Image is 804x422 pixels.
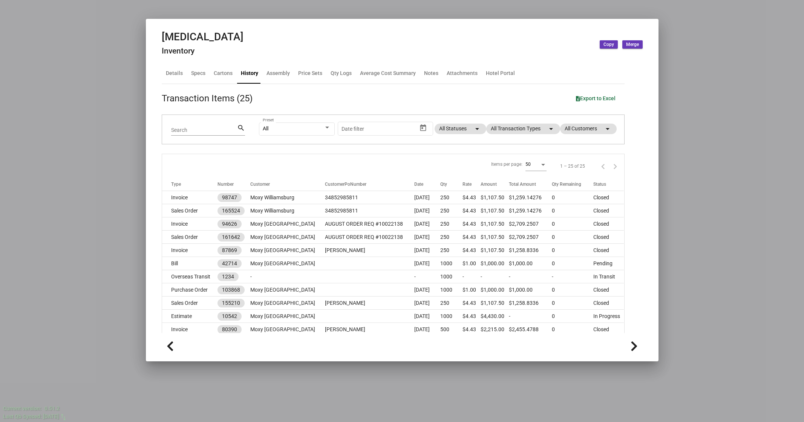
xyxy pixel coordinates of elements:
[250,191,325,204] td: Moxy Williamsburg
[481,283,509,297] td: $1,000.00
[593,181,606,188] div: Status
[593,310,624,323] td: In Progress
[162,244,217,257] td: Invoice
[509,297,551,310] td: $1,258.8336
[462,231,481,244] td: $4.43
[447,69,478,77] div: Attachments
[481,181,509,188] div: Amount
[509,257,551,270] td: $1,000.00
[162,204,217,217] td: Sales Order
[266,69,290,77] div: Assembly
[217,193,242,202] mat-chip: 98747
[414,244,440,257] td: [DATE]
[424,69,438,77] div: Notes
[440,323,462,336] td: 500
[481,217,509,231] td: $1,107.50
[162,231,217,244] td: Sales Order
[593,181,624,188] div: Status
[491,161,522,168] div: Items per page:
[214,69,233,77] div: Cartons
[217,206,245,215] mat-chip: 165524
[570,92,622,105] button: Export to Excel
[162,310,217,323] td: Estimate
[3,405,41,413] div: Current version:
[171,181,181,188] div: Type
[481,297,509,310] td: $1,107.50
[414,181,423,188] div: Date
[217,220,242,228] mat-chip: 94626
[250,217,325,231] td: Moxy [GEOGRAPHIC_DATA]
[593,191,624,204] td: Closed
[217,312,242,321] mat-chip: 10542
[552,283,593,297] td: 0
[162,31,243,43] h2: [MEDICAL_DATA]
[331,69,352,77] div: Qty Logs
[486,124,560,134] mat-chip: All Transaction Types
[462,181,472,188] div: Rate
[462,297,481,310] td: $4.43
[325,181,415,188] div: CustomerPoNumber
[325,217,415,231] td: AUGUST ORDER REQ #10022138
[462,217,481,231] td: $4.43
[552,297,593,310] td: 0
[600,40,618,49] button: Copy
[250,283,325,297] td: Moxy [GEOGRAPHIC_DATA]
[525,161,547,167] mat-select: Items per page:
[509,204,551,217] td: $1,259.14276
[217,272,239,281] mat-chip: 1234
[593,283,624,297] td: Closed
[250,244,325,257] td: Moxy [GEOGRAPHIC_DATA]
[462,191,481,204] td: $4.43
[552,181,593,188] div: Qty Remaining
[560,163,585,170] div: 1 – 25 of 25
[547,124,556,133] mat-icon: arrow_drop_down
[162,217,217,231] td: Invoice
[325,297,415,310] td: [PERSON_NAME]
[414,181,440,188] div: Date
[509,181,536,188] div: Total Amount
[440,204,462,217] td: 250
[250,310,325,323] td: Moxy [GEOGRAPHIC_DATA]
[298,69,322,77] div: Price Sets
[414,191,440,204] td: [DATE]
[481,181,497,188] div: Amount
[593,270,624,283] td: In Transit
[417,122,429,134] button: Open calendar
[593,217,624,231] td: Closed
[162,323,217,336] td: Invoice
[162,297,217,310] td: Sales Order
[250,323,325,336] td: Moxy [GEOGRAPHIC_DATA]
[325,231,415,244] td: AUGUST ORDER REQ #10022138
[593,204,624,217] td: Closed
[462,323,481,336] td: $4.43
[325,204,415,217] td: 34852985811
[481,310,509,323] td: $4,430.00
[552,270,593,283] td: -
[171,181,217,188] div: Type
[473,124,482,133] mat-icon: arrow_drop_down
[552,217,593,231] td: 0
[217,181,234,188] div: Number
[552,257,593,270] td: 0
[162,257,217,270] td: Bill
[217,299,245,307] mat-chip: 155210
[462,283,481,297] td: $1.00
[162,270,217,283] td: Overseas Transit
[509,217,551,231] td: $2,709.2507
[250,270,325,283] td: -
[462,257,481,270] td: $1.00
[462,204,481,217] td: $4.43
[250,297,325,310] td: Moxy [GEOGRAPHIC_DATA]
[237,124,245,133] mat-icon: search
[552,231,593,244] td: 0
[162,283,217,297] td: Purchase Order
[552,181,581,188] div: Qty Remaining
[440,270,462,283] td: 1000
[241,69,258,77] div: History
[414,297,440,310] td: [DATE]
[414,310,440,323] td: [DATE]
[481,244,509,257] td: $1,107.50
[462,244,481,257] td: $4.43
[414,204,440,217] td: [DATE]
[462,181,481,188] div: Rate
